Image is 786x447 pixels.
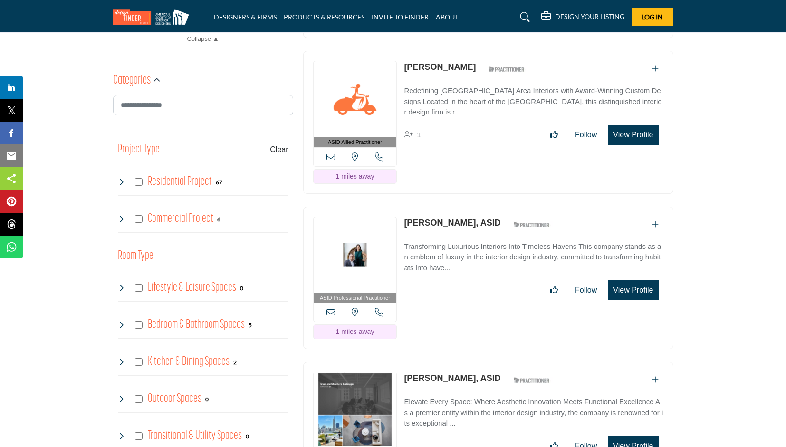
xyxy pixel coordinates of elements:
[404,86,663,118] p: Redefining [GEOGRAPHIC_DATA] Area Interiors with Award-Winning Custom Designs Located in the hear...
[555,12,624,21] h5: DESIGN YOUR LISTING
[417,131,421,139] span: 1
[652,65,659,73] a: Add To List
[118,247,153,265] button: Room Type
[284,13,364,21] a: PRODUCTS & RESOURCES
[113,72,151,89] h2: Categories
[148,173,212,190] h4: Residential Project: Types of projects range from simple residential renovations to highly comple...
[249,321,252,329] div: 5 Results For Bedroom & Bathroom Spaces
[148,316,245,333] h4: Bedroom & Bathroom Spaces: Bedroom & Bathroom Spaces
[113,9,194,25] img: Site Logo
[320,294,390,302] span: ASID Professional Practitioner
[404,218,500,228] a: [PERSON_NAME], ASID
[511,10,536,25] a: Search
[541,11,624,23] div: DESIGN YOUR LISTING
[113,95,293,115] input: Search Category
[135,432,143,440] input: Select Transitional & Utility Spaces checkbox
[135,215,143,223] input: Select Commercial Project checkbox
[510,219,553,231] img: ASID Qualified Practitioners Badge Icon
[436,13,459,21] a: ABOUT
[135,178,143,186] input: Select Residential Project checkbox
[652,376,659,384] a: Add To List
[314,61,397,137] img: Katie Anderson
[404,372,500,385] p: Sashi Murthy, ASID
[404,391,663,429] a: Elevate Every Space: Where Aesthetic Innovation Meets Functional Excellence As a premier entity w...
[148,390,201,407] h4: Outdoor Spaces: Outdoor Spaces
[632,8,673,26] button: Log In
[216,179,222,186] b: 67
[214,13,277,21] a: DESIGNERS & FIRMS
[205,395,209,403] div: 0 Results For Outdoor Spaces
[205,396,209,403] b: 0
[404,80,663,118] a: Redefining [GEOGRAPHIC_DATA] Area Interiors with Award-Winning Custom Designs Located in the hear...
[217,215,220,223] div: 6 Results For Commercial Project
[335,172,374,180] span: 1 miles away
[135,321,143,329] input: Select Bedroom & Bathroom Spaces checkbox
[246,432,249,440] div: 0 Results For Transitional & Utility Spaces
[404,62,476,72] a: [PERSON_NAME]
[404,397,663,429] p: Elevate Every Space: Where Aesthetic Innovation Meets Functional Excellence As a premier entity w...
[240,285,243,292] b: 0
[569,125,603,144] button: Follow
[372,13,429,21] a: INVITE TO FINDER
[246,433,249,440] b: 0
[652,220,659,228] a: Add To List
[148,210,213,227] h4: Commercial Project: Involve the design, construction, or renovation of spaces used for business p...
[328,138,382,146] span: ASID Allied Practitioner
[233,358,237,366] div: 2 Results For Kitchen & Dining Spaces
[314,217,397,293] img: George Brazil, ASID
[569,281,603,300] button: Follow
[233,359,237,366] b: 2
[544,281,564,300] button: Like listing
[510,374,553,386] img: ASID Qualified Practitioners Badge Icon
[642,13,663,21] span: Log In
[404,373,500,383] a: [PERSON_NAME], ASID
[404,241,663,274] p: Transforming Luxurious Interiors Into Timeless Havens This company stands as an emblem of luxury ...
[249,322,252,329] b: 5
[314,217,397,303] a: ASID Professional Practitioner
[485,63,527,75] img: ASID Qualified Practitioners Badge Icon
[135,395,143,403] input: Select Outdoor Spaces checkbox
[544,125,564,144] button: Like listing
[608,280,658,300] button: View Profile
[148,279,236,296] h4: Lifestyle & Leisure Spaces: Lifestyle & Leisure Spaces
[404,61,476,74] p: Katie Anderson
[335,328,374,335] span: 1 miles away
[404,129,421,141] div: Followers
[135,284,143,292] input: Select Lifestyle & Leisure Spaces checkbox
[148,428,242,444] h4: Transitional & Utility Spaces: Transitional & Utility Spaces
[608,125,658,145] button: View Profile
[240,284,243,292] div: 0 Results For Lifestyle & Leisure Spaces
[270,144,288,155] buton: Clear
[135,358,143,366] input: Select Kitchen & Dining Spaces checkbox
[404,236,663,274] a: Transforming Luxurious Interiors Into Timeless Havens This company stands as an emblem of luxury ...
[118,141,160,159] button: Project Type
[404,217,500,229] p: George Brazil, ASID
[217,216,220,223] b: 6
[314,61,397,147] a: ASID Allied Practitioner
[216,178,222,186] div: 67 Results For Residential Project
[121,34,286,44] a: Collapse ▲
[148,353,230,370] h4: Kitchen & Dining Spaces: Kitchen & Dining Spaces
